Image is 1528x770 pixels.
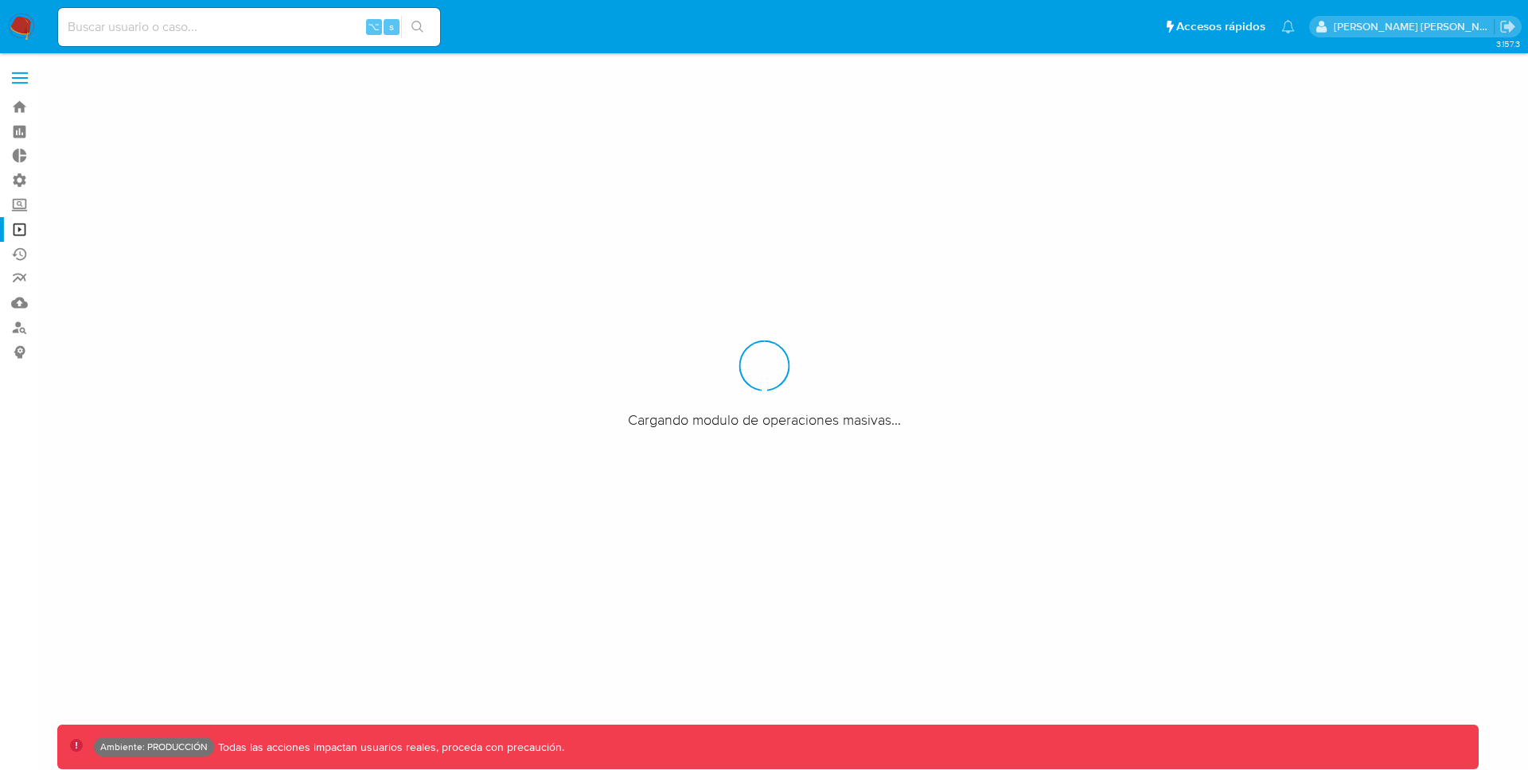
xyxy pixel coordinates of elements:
[1499,18,1516,35] a: Salir
[628,410,901,430] span: Cargando modulo de operaciones masivas...
[100,744,208,750] p: Ambiente: PRODUCCIÓN
[1176,18,1265,35] span: Accesos rápidos
[214,740,564,755] p: Todas las acciones impactan usuarios reales, proceda con precaución.
[1281,20,1295,33] a: Notificaciones
[368,19,380,34] span: ⌥
[389,19,394,34] span: s
[401,16,434,38] button: search-icon
[1334,19,1495,34] p: jorge.diazserrato@mercadolibre.com.co
[58,17,440,37] input: Buscar usuario o caso...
